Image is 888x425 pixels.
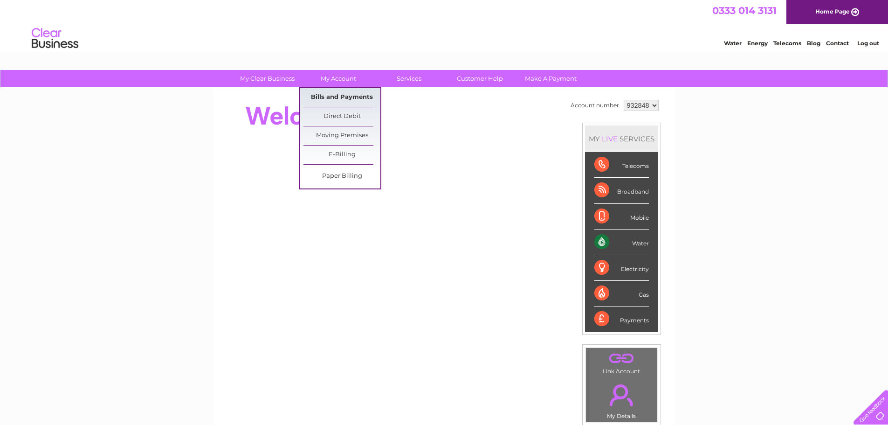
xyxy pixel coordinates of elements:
[712,5,777,16] a: 0333 014 3131
[594,204,649,230] div: Mobile
[594,307,649,332] div: Payments
[303,167,380,186] a: Paper Billing
[724,40,742,47] a: Water
[588,350,655,367] a: .
[594,281,649,307] div: Gas
[441,70,518,87] a: Customer Help
[773,40,801,47] a: Telecoms
[594,178,649,203] div: Broadband
[600,134,620,143] div: LIVE
[568,98,621,113] td: Account number
[588,379,655,411] a: .
[303,126,380,145] a: Moving Premises
[807,40,820,47] a: Blog
[594,230,649,255] div: Water
[512,70,589,87] a: Make A Payment
[224,5,665,45] div: Clear Business is a trading name of Verastar Limited (registered in [GEOGRAPHIC_DATA] No. 3667643...
[585,125,658,152] div: MY SERVICES
[300,70,377,87] a: My Account
[747,40,768,47] a: Energy
[303,146,380,164] a: E-Billing
[857,40,879,47] a: Log out
[594,255,649,281] div: Electricity
[303,107,380,126] a: Direct Debit
[229,70,306,87] a: My Clear Business
[31,24,79,53] img: logo.png
[303,88,380,107] a: Bills and Payments
[826,40,849,47] a: Contact
[594,152,649,178] div: Telecoms
[371,70,447,87] a: Services
[585,348,658,377] td: Link Account
[585,376,658,422] td: My Details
